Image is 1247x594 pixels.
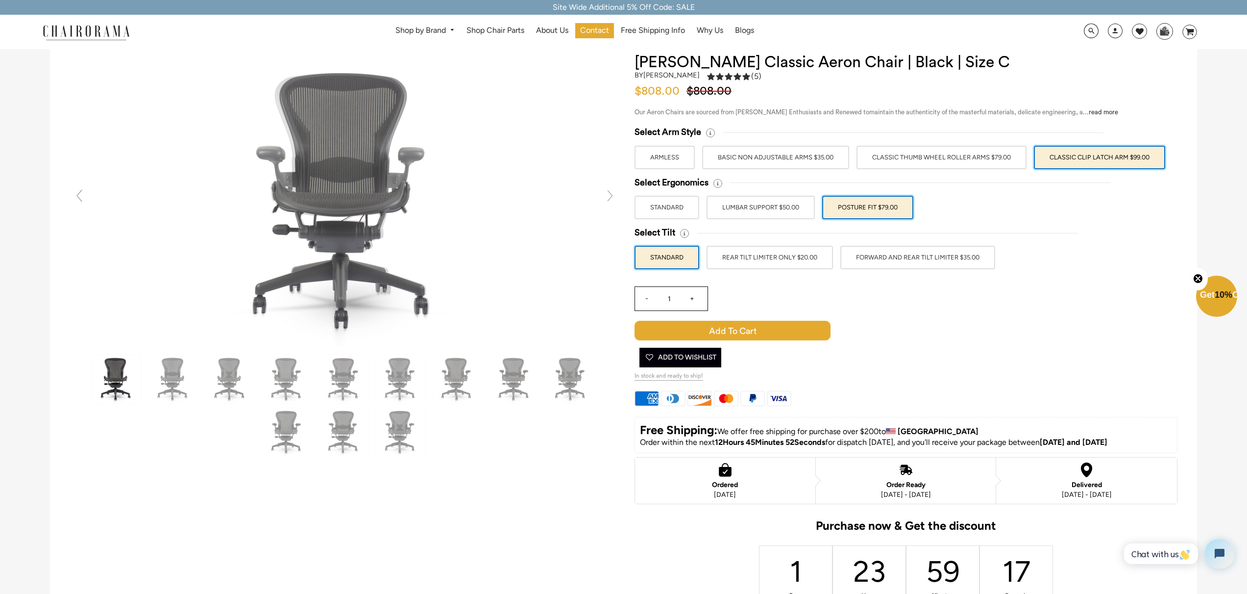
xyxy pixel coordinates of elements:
[707,246,833,269] label: REAR TILT LIMITER ONLY $20.00
[898,427,978,436] strong: [GEOGRAPHIC_DATA]
[197,195,491,205] a: Herman Miller Classic Aeron Chair | Black | Size C - chairorama
[697,26,723,36] span: Why Us
[707,196,815,219] label: LUMBAR SUPPORT $50.00
[707,71,761,81] div: 5.0 rating (5 votes)
[751,72,761,82] span: (5)
[1089,109,1118,115] a: read more
[635,71,700,79] h2: by
[881,491,931,499] div: [DATE] - [DATE]
[735,26,754,36] span: Blogs
[1215,290,1232,300] span: 10%
[376,408,425,457] img: Herman Miller Classic Aeron Chair | Black | Size C - chairorama
[531,23,573,38] a: About Us
[935,552,951,591] div: 59
[686,85,736,97] span: $808.00
[621,26,685,36] span: Free Shipping Info
[433,355,482,404] img: Herman Miller Classic Aeron Chair | Black | Size C - chairorama
[546,355,595,404] img: Herman Miller Classic Aeron Chair | Black | Size C - chairorama
[536,26,568,36] span: About Us
[712,481,738,489] div: Ordered
[643,71,700,79] a: [PERSON_NAME]
[616,23,690,38] a: Free Shipping Info
[640,438,1172,448] p: Order within the next for dispatch [DATE], and you'll receive your package between
[635,53,1177,71] h1: [PERSON_NAME] Classic Aeron Chair | Black | Size C
[635,372,703,381] span: In stock and ready to ship!
[1062,481,1112,489] div: Delivered
[92,355,141,404] img: Herman Miller Classic Aeron Chair | Black | Size C - chairorama
[635,85,685,97] span: $808.00
[635,177,709,188] span: Select Ergonomics
[1034,146,1165,169] label: Classic Clip Latch Arm $99.00
[205,355,254,404] img: Herman Miller Classic Aeron Chair | Black | Size C - chairorama
[640,422,1172,438] p: to
[635,287,659,310] input: -
[462,23,529,38] a: Shop Chair Parts
[148,355,197,404] img: Herman Miller Classic Aeron Chair | Black | Size C - chairorama
[262,355,311,404] img: Herman Miller Classic Aeron Chair | Black | Size C - chairorama
[391,23,460,38] a: Shop by Brand
[575,23,614,38] a: Contact
[635,321,1015,340] button: Add to Cart
[635,146,695,169] label: ARMLESS
[840,246,995,269] label: FORWARD AND REAR TILT LIMITER $35.00
[37,24,135,41] img: chairorama
[1200,290,1245,300] span: Get Off
[702,146,849,169] label: BASIC NON ADJUSTABLE ARMS $35.00
[1196,277,1237,318] div: Get10%OffClose teaser
[640,423,717,437] strong: Free Shipping:
[635,519,1177,538] h2: Purchase now & Get the discount
[635,196,699,219] label: STANDARD
[788,552,804,591] div: 1
[1040,438,1107,447] strong: [DATE] and [DATE]
[635,227,675,238] span: Select Tilt
[1008,552,1025,591] div: 17
[856,146,1027,169] label: Classic Thumb Wheel Roller Arms $79.00
[580,26,609,36] span: Contact
[861,552,878,591] div: 23
[635,321,831,340] span: Add to Cart
[692,23,728,38] a: Why Us
[715,438,825,447] span: 12Hours 45Minutes 52Seconds
[881,481,931,489] div: Order Ready
[822,196,913,219] label: POSTURE FIT $79.00
[639,348,721,367] button: Add To Wishlist
[707,71,761,84] a: 5.0 rating (5 votes)
[319,408,368,457] img: Herman Miller Classic Aeron Chair | Black | Size C - chairorama
[197,53,491,348] img: Herman Miller Classic Aeron Chair | Black | Size C - chairorama
[635,246,699,269] label: STANDARD
[376,355,425,404] img: Herman Miller Classic Aeron Chair | Black | Size C - chairorama
[644,348,716,367] span: Add To Wishlist
[635,127,701,138] span: Select Arm Style
[489,355,538,404] img: Herman Miller Classic Aeron Chair | Black | Size C - chairorama
[177,23,973,41] nav: DesktopNavigation
[730,23,759,38] a: Blogs
[635,109,869,115] span: Our Aeron Chairs are sourced from [PERSON_NAME] Enthusiasts and Renewed to
[466,26,524,36] span: Shop Chair Parts
[1113,531,1243,577] iframe: Tidio Chat
[1157,24,1172,38] img: WhatsApp_Image_2024-07-12_at_16.23.01.webp
[262,408,311,457] img: Herman Miller Classic Aeron Chair | Black | Size C - chairorama
[319,355,368,404] img: Herman Miller Classic Aeron Chair | Black | Size C - chairorama
[869,109,1118,115] span: maintain the authenticity of the masterful materials, delicate engineering, a...
[1062,491,1112,499] div: [DATE] - [DATE]
[680,287,704,310] input: +
[717,427,879,436] span: We offer free shipping for purchase over $200
[712,491,738,499] div: [DATE]
[1188,268,1208,290] button: Close teaser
